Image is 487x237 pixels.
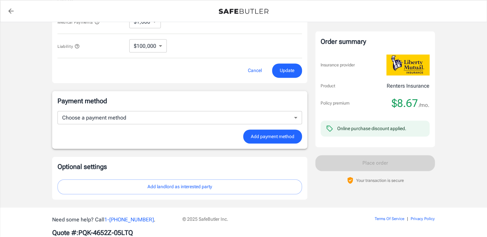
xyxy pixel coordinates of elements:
[52,228,133,236] b: Quote #: PQK-4652Z-05LTQ
[52,215,174,223] p: Need some help? Call .
[57,96,302,106] p: Payment method
[57,179,302,194] button: Add landlord as interested party
[321,37,430,46] div: Order summary
[219,9,268,14] img: Back to quotes
[243,129,302,144] button: Add payment method
[57,44,80,49] span: Liability
[182,215,337,222] p: © 2025 SafeButler Inc.
[387,82,430,90] p: Renters Insurance
[321,100,349,107] p: Policy premium
[411,216,435,221] a: Privacy Policy
[57,162,302,171] p: Optional settings
[321,62,355,68] p: Insurance provider
[337,125,406,132] div: Online purchase discount applied.
[57,20,100,25] span: Medical Payments
[356,177,404,184] p: Your transaction is secure
[272,63,302,78] button: Update
[321,83,335,89] p: Product
[407,216,408,221] span: |
[4,4,18,18] a: back to quotes
[129,39,167,52] div: $100,000
[240,63,269,78] button: Cancel
[104,216,154,222] a: 1-[PHONE_NUMBER]
[392,97,418,110] span: $8.67
[419,101,430,110] span: /mo.
[375,216,404,221] a: Terms Of Service
[386,54,430,75] img: Liberty Mutual
[251,132,294,141] span: Add payment method
[57,42,80,50] button: Liability
[280,66,294,75] span: Update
